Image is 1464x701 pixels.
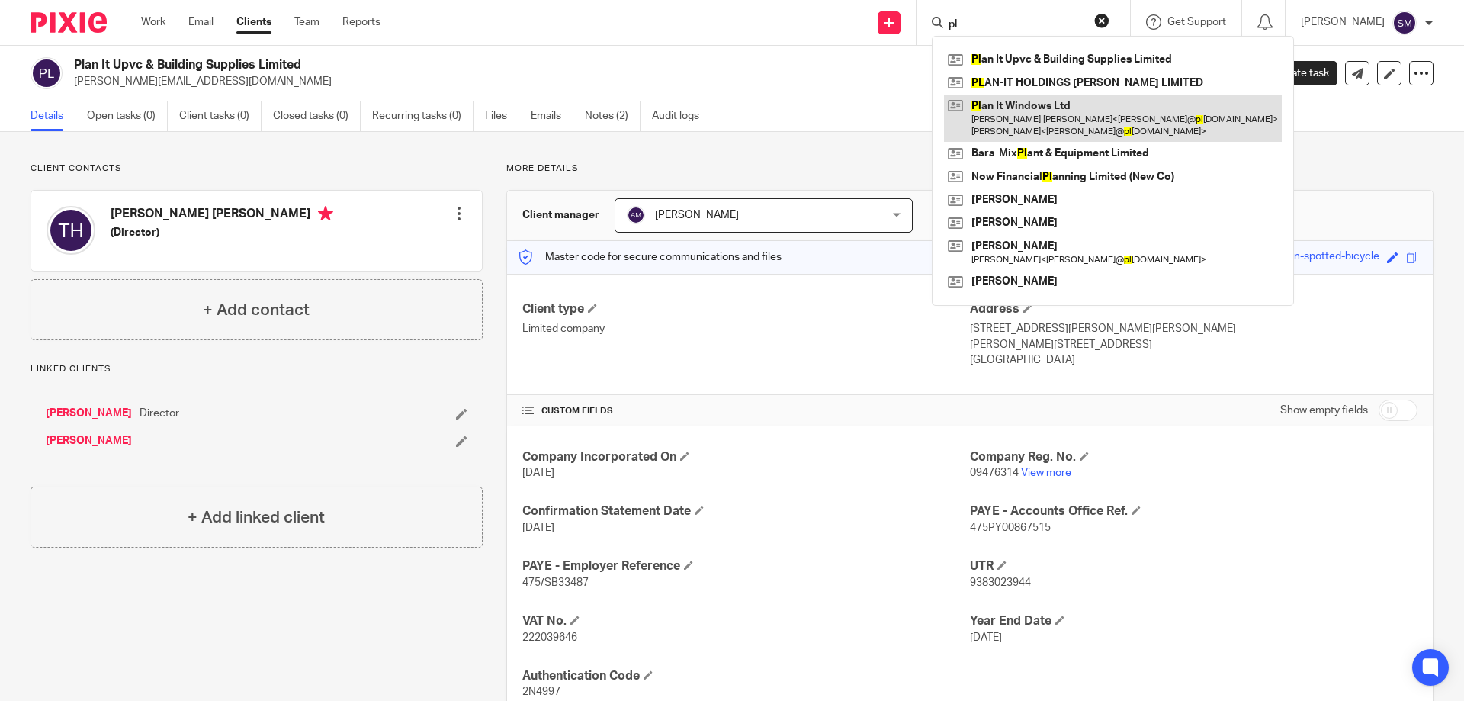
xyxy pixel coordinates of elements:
h4: UTR [970,558,1417,574]
p: [GEOGRAPHIC_DATA] [970,352,1417,368]
h4: Company Incorporated On [522,449,970,465]
p: More details [506,162,1433,175]
img: svg%3E [627,206,645,224]
a: Clients [236,14,271,30]
a: Emails [531,101,573,131]
a: Email [188,14,213,30]
a: Audit logs [652,101,711,131]
span: 2N4997 [522,687,560,697]
a: [PERSON_NAME] [46,406,132,421]
h4: + Add contact [203,298,310,322]
p: [PERSON_NAME][STREET_ADDRESS] [970,337,1417,352]
span: 475PY00867515 [970,523,1051,533]
h2: Plan It Upvc & Building Supplies Limited [74,57,996,73]
a: Closed tasks (0) [273,101,361,131]
p: [PERSON_NAME] [1301,14,1385,30]
h4: Client type [522,301,970,317]
a: View more [1021,468,1071,478]
h4: CUSTOM FIELDS [522,405,970,417]
span: [DATE] [522,523,554,533]
h4: PAYE - Employer Reference [522,558,970,574]
span: 222039646 [522,632,577,643]
img: svg%3E [47,206,95,255]
div: established-golden-spotted-bicycle [1209,249,1379,266]
h4: Address [970,301,1417,317]
h4: Confirmation Statement Date [522,503,970,519]
img: Pixie [30,12,107,33]
h4: VAT No. [522,613,970,629]
input: Search [947,18,1084,32]
a: Details [30,101,75,131]
a: Recurring tasks (0) [372,101,474,131]
button: Clear [1094,13,1109,28]
h4: [PERSON_NAME] [PERSON_NAME] [111,206,333,225]
a: [PERSON_NAME] [46,433,132,449]
span: Director [140,406,179,421]
a: Work [141,14,165,30]
h3: Client manager [522,207,599,223]
h4: Authentication Code [522,668,970,684]
a: Files [485,101,519,131]
span: Get Support [1167,17,1226,27]
h4: Year End Date [970,613,1417,629]
h4: + Add linked client [188,506,325,529]
a: Reports [342,14,380,30]
p: Limited company [522,321,970,336]
p: [STREET_ADDRESS][PERSON_NAME][PERSON_NAME] [970,321,1417,336]
a: Open tasks (0) [87,101,168,131]
p: Master code for secure communications and files [518,249,782,265]
p: Linked clients [30,363,483,375]
p: Client contacts [30,162,483,175]
a: Team [294,14,319,30]
span: [DATE] [970,632,1002,643]
span: 475/SB33487 [522,577,589,588]
img: svg%3E [1392,11,1417,35]
span: 09476314 [970,468,1019,478]
a: Notes (2) [585,101,640,131]
img: svg%3E [30,57,63,89]
span: [DATE] [522,468,554,478]
h4: Company Reg. No. [970,449,1417,465]
i: Primary [318,206,333,221]
h4: PAYE - Accounts Office Ref. [970,503,1417,519]
span: [PERSON_NAME] [655,210,739,220]
span: 9383023944 [970,577,1031,588]
h5: (Director) [111,225,333,240]
p: [PERSON_NAME][EMAIL_ADDRESS][DOMAIN_NAME] [74,74,1226,89]
a: Client tasks (0) [179,101,262,131]
label: Show empty fields [1280,403,1368,418]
